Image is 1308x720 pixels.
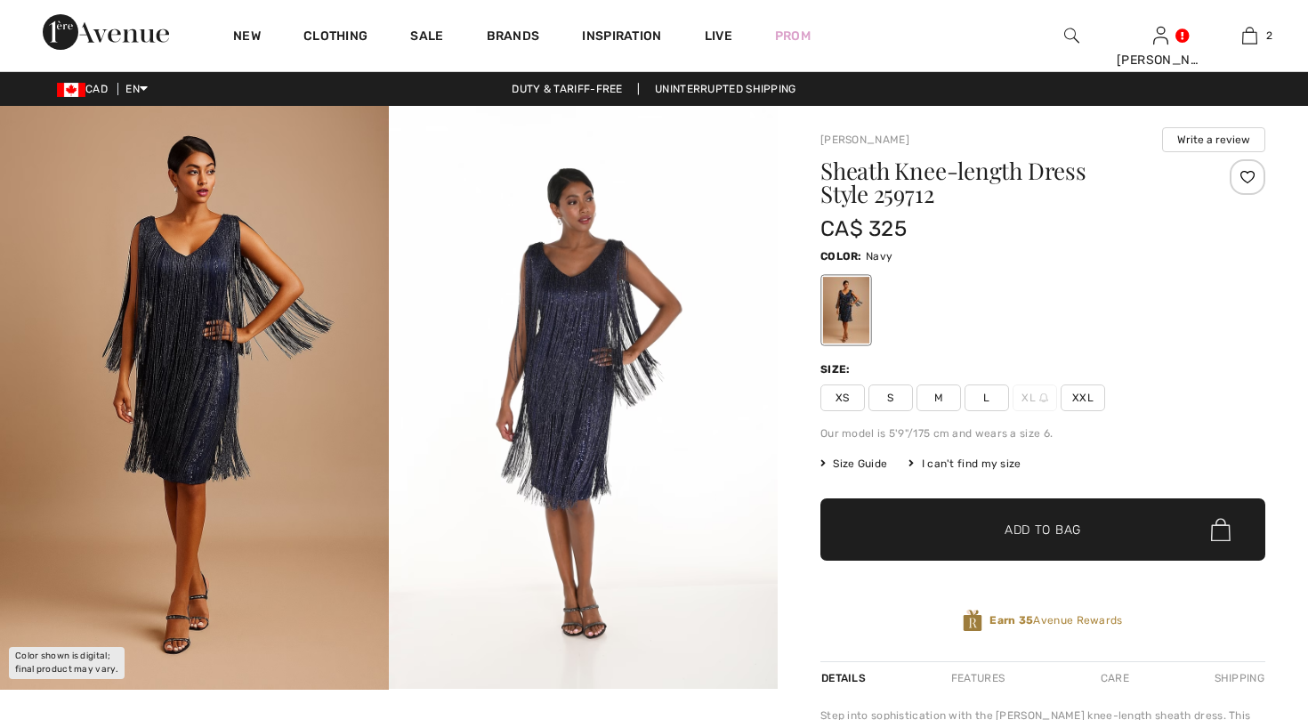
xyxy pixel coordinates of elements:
span: Avenue Rewards [989,612,1122,628]
a: Live [705,27,732,45]
img: ring-m.svg [1039,393,1048,402]
div: [PERSON_NAME] [1117,51,1204,69]
a: Sign In [1153,27,1168,44]
span: Navy [866,250,892,263]
span: Color: [820,250,862,263]
a: Brands [487,28,540,47]
span: S [868,384,913,411]
img: search the website [1064,25,1079,46]
div: Details [820,662,870,694]
a: New [233,28,261,47]
div: Size: [820,361,854,377]
a: 2 [1206,25,1293,46]
img: My Bag [1242,25,1257,46]
div: Shipping [1210,662,1265,694]
span: Inspiration [582,28,661,47]
span: Size Guide [820,456,887,472]
button: Write a review [1162,127,1265,152]
a: [PERSON_NAME] [820,133,909,146]
span: EN [125,83,148,95]
span: 2 [1266,28,1272,44]
img: Avenue Rewards [963,609,982,633]
a: Sale [410,28,443,47]
span: Add to Bag [1005,521,1081,539]
div: Navy [823,277,869,344]
button: Add to Bag [820,498,1265,561]
div: Care [1086,662,1144,694]
span: CAD [57,83,115,95]
h1: Sheath Knee-length Dress Style 259712 [820,159,1191,206]
img: My Info [1153,25,1168,46]
span: XL [1013,384,1057,411]
span: XXL [1061,384,1105,411]
div: Our model is 5'9"/175 cm and wears a size 6. [820,425,1265,441]
span: CA$ 325 [820,216,907,241]
div: Features [936,662,1020,694]
img: Sheath Knee-Length Dress Style 259712. 2 [389,106,778,689]
span: M [916,384,961,411]
img: 1ère Avenue [43,14,169,50]
div: I can't find my size [908,456,1021,472]
img: Bag.svg [1211,518,1231,541]
a: Prom [775,27,811,45]
a: Clothing [303,28,367,47]
span: L [965,384,1009,411]
strong: Earn 35 [989,614,1033,627]
div: Color shown is digital; final product may vary. [9,647,125,679]
span: XS [820,384,865,411]
img: Canadian Dollar [57,83,85,97]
